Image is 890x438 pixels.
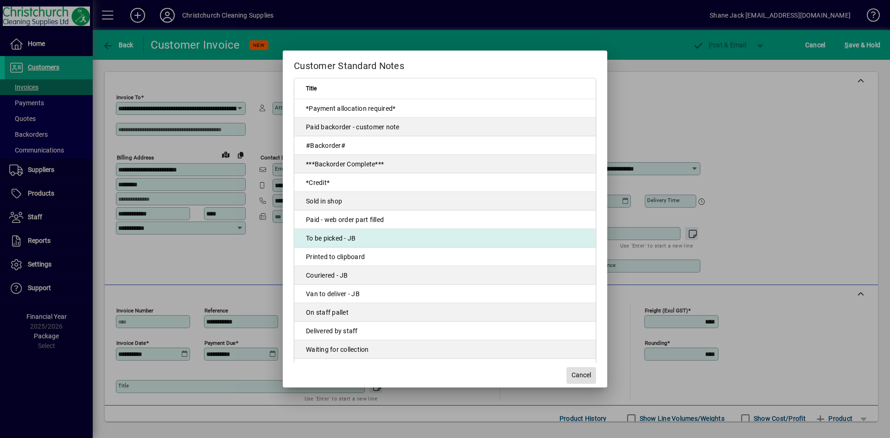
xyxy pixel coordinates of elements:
[294,322,596,340] td: Delivered by staff
[294,99,596,118] td: *Payment allocation required*
[283,51,607,77] h2: Customer Standard Notes
[294,118,596,136] td: Paid backorder - customer note
[294,285,596,303] td: Van to deliver - JB
[294,266,596,285] td: Couriered - JB
[306,83,317,94] span: Title
[294,248,596,266] td: Printed to clipboard
[294,192,596,210] td: Sold in shop
[294,359,596,377] td: To be picked - [PERSON_NAME]
[294,210,596,229] td: Paid - web order part filled
[566,367,596,384] button: Cancel
[572,370,591,380] span: Cancel
[294,229,596,248] td: To be picked - JB
[294,303,596,322] td: On staff pallet
[294,136,596,155] td: #Backorder#
[294,340,596,359] td: Waiting for collection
